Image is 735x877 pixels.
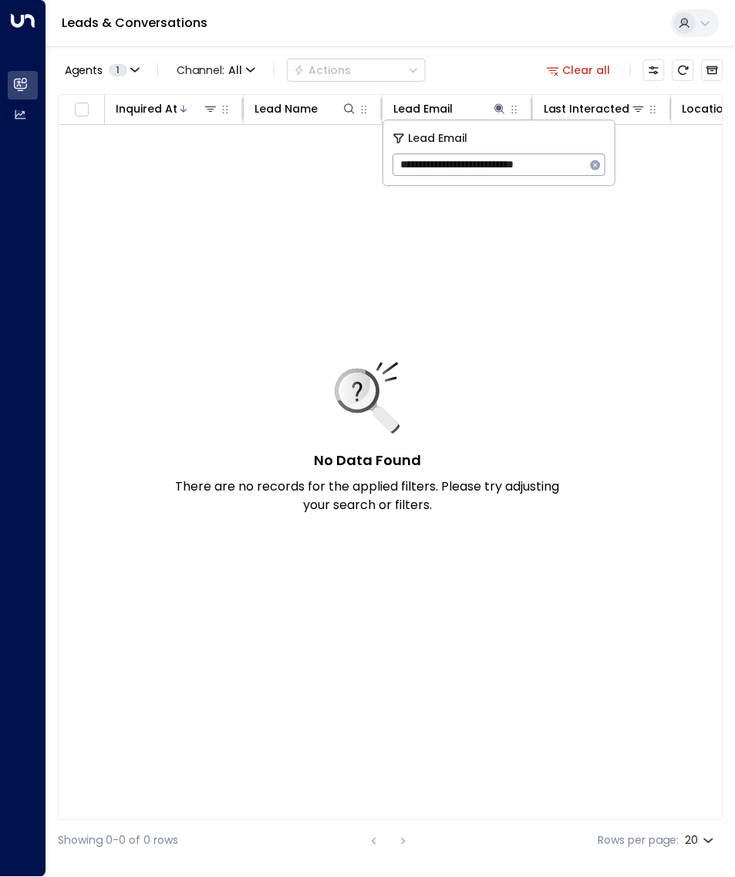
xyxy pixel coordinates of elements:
[287,59,426,82] button: Actions
[228,64,242,76] span: All
[686,830,717,852] div: 20
[683,100,731,118] div: Location
[393,100,453,118] div: Lead Email
[294,63,351,77] div: Actions
[673,59,694,81] span: Refresh
[170,59,261,81] button: Channel:All
[702,59,723,81] button: Archived Leads
[170,59,261,81] span: Channel:
[364,831,413,851] nav: pagination navigation
[643,59,665,81] button: Customize
[255,100,318,118] div: Lead Name
[541,59,618,81] button: Clear all
[598,833,679,849] label: Rows per page:
[65,65,103,76] span: Agents
[116,100,218,118] div: Inquired At
[72,100,91,120] span: Toggle select all
[116,100,177,118] div: Inquired At
[62,14,207,32] a: Leads & Conversations
[408,130,467,147] span: Lead Email
[544,100,630,118] div: Last Interacted
[314,450,421,471] h5: No Data Found
[287,59,426,82] div: Button group with a nested menu
[175,478,561,515] p: There are no records for the applied filters. Please try adjusting your search or filters.
[109,64,127,76] span: 1
[58,833,178,849] div: Showing 0-0 of 0 rows
[58,59,145,81] button: Agents1
[544,100,646,118] div: Last Interacted
[393,100,507,118] div: Lead Email
[255,100,357,118] div: Lead Name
